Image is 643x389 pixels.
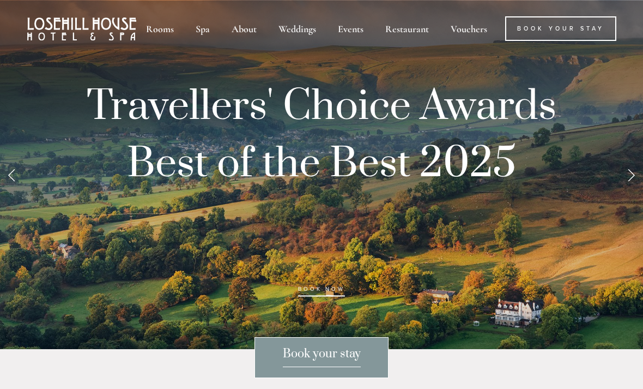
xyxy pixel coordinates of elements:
[254,337,389,378] a: Book your stay
[283,346,361,367] span: Book your stay
[375,16,439,41] div: Restaurant
[44,78,599,307] p: Travellers' Choice Awards Best of the Best 2025
[136,16,184,41] div: Rooms
[186,16,220,41] div: Spa
[298,286,345,297] a: BOOK NOW
[27,17,136,40] img: Losehill House
[328,16,373,41] div: Events
[269,16,326,41] div: Weddings
[441,16,497,41] a: Vouchers
[505,16,616,41] a: Book Your Stay
[222,16,266,41] div: About
[619,158,643,191] a: Next Slide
